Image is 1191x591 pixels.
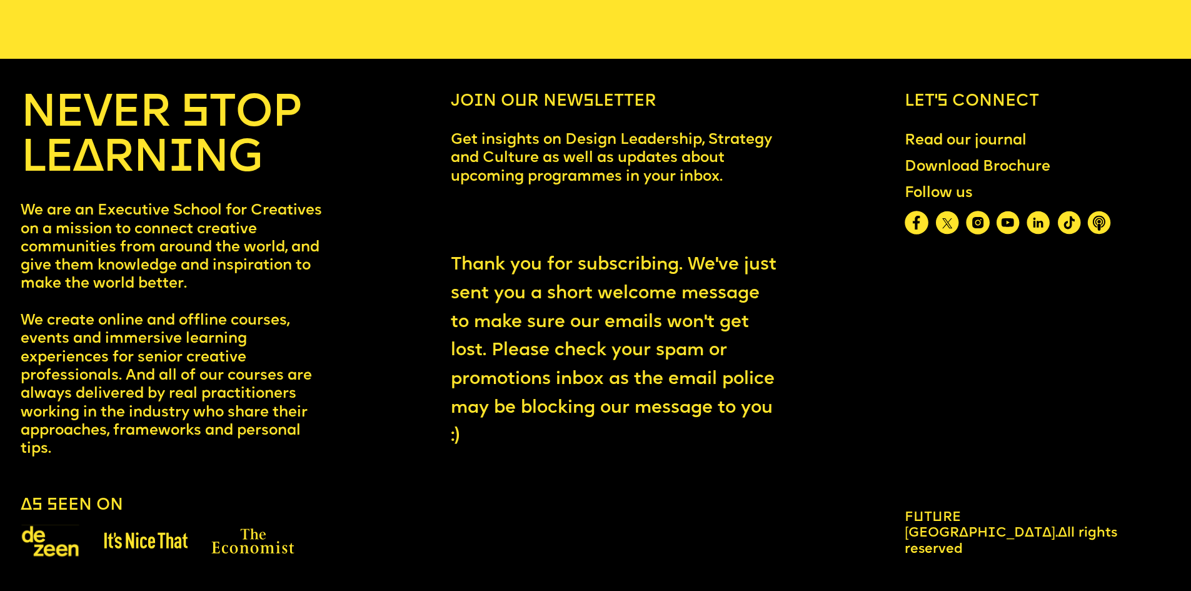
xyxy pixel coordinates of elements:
p: Get insights on Design Leadership, Strategy and Culture as well as updates about upcoming program... [451,131,781,186]
h6: As seen on [21,496,123,515]
h4: NEVER STOP LEARNING [21,92,326,183]
div: All rights reserved [905,510,1119,558]
div: Thank you for subscribing. We've just sent you a short welcome message to make sure our emails wo... [451,251,781,452]
span: Future [GEOGRAPHIC_DATA]. [905,511,1058,540]
div: Follow us [905,184,1111,203]
h6: Let’s connect [905,92,1170,111]
p: We are an Executive School for Creatives on a mission to connect creative communities from around... [21,202,326,458]
h6: Join our newsletter [451,92,781,111]
a: Download Brochure [897,150,1058,184]
a: Read our journal [897,124,1035,158]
